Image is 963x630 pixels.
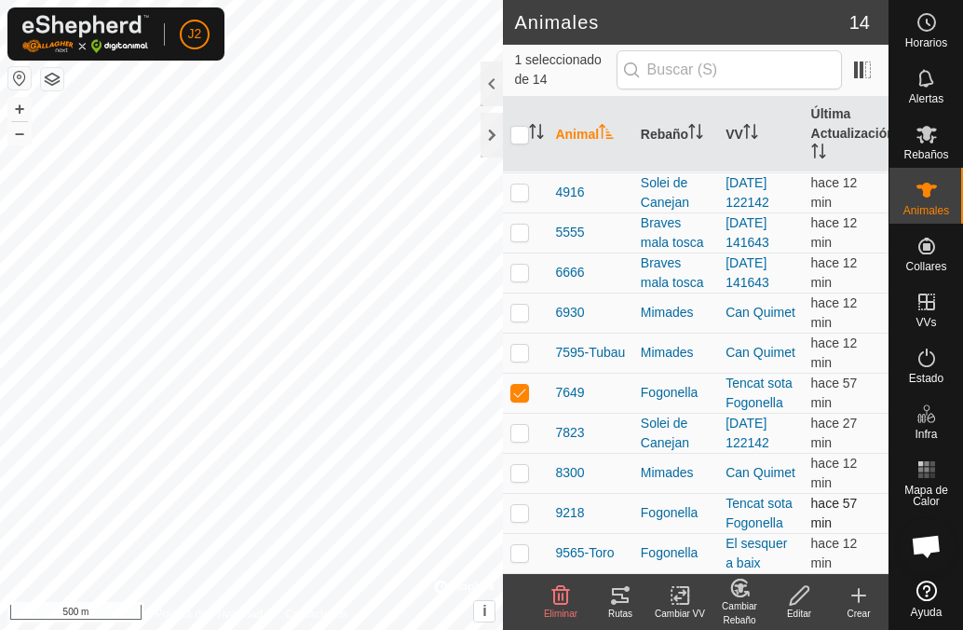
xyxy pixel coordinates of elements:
a: [DATE] 122142 [726,175,769,210]
button: + [8,98,31,120]
a: [DATE] 141643 [726,255,769,290]
div: Braves mala tosca [641,213,711,253]
span: i [482,603,486,619]
span: 16 sept 2025, 11:31 [811,456,858,490]
p-sorticon: Activar para ordenar [743,127,758,142]
div: Cambiar VV [650,607,710,621]
div: Fogonella [641,383,711,403]
div: Mimades [641,303,711,322]
a: Política de Privacidad [156,606,263,623]
span: Ayuda [911,607,943,618]
span: Animales [903,205,949,216]
div: Solei de Canejan [641,173,711,212]
input: Buscar (S) [617,50,842,89]
p-sorticon: Activar para ordenar [529,127,544,142]
span: Infra [915,429,937,440]
span: Estado [909,373,943,384]
a: [DATE] 122142 [726,416,769,450]
div: Rutas [590,607,650,621]
p-sorticon: Activar para ordenar [599,127,614,142]
span: 7823 [555,423,584,443]
span: 16 sept 2025, 11:31 [811,255,858,290]
span: 8300 [555,463,584,483]
span: 7649 [555,383,584,403]
a: Tencat sota Fogonella [726,376,793,410]
a: Tencat sota Fogonella [726,496,793,530]
span: Mapa de Calor [894,485,958,507]
span: J2 [188,24,202,44]
span: 16 sept 2025, 11:31 [811,295,858,330]
div: Crear [829,607,888,621]
div: Fogonella [641,503,711,523]
button: – [8,122,31,144]
span: Horarios [905,37,947,48]
span: VVs [916,317,936,328]
th: Última Actualización [804,97,888,172]
span: 16 sept 2025, 10:46 [811,376,858,410]
div: Mimades [641,343,711,363]
th: Animal [548,97,632,172]
span: Collares [905,261,946,272]
h2: Animales [514,11,848,34]
div: Mimades [641,463,711,483]
span: 16 sept 2025, 11:31 [811,215,858,250]
div: Fogonella [641,543,711,563]
th: Rebaño [633,97,718,172]
span: 6666 [555,263,584,282]
div: Obre el xat [899,518,955,574]
a: Can Quimet [726,345,795,360]
a: Contáctenos [285,606,347,623]
span: 16 sept 2025, 10:46 [811,496,858,530]
span: 14 [849,8,870,36]
div: Braves mala tosca [641,253,711,293]
a: [DATE] 141643 [726,215,769,250]
span: 16 sept 2025, 11:31 [811,536,858,570]
button: i [474,601,495,622]
span: 1 seleccionado de 14 [514,50,616,89]
a: El sesquer a baix [726,536,787,570]
span: 7595-Tubau [555,343,625,363]
span: 6930 [555,303,584,322]
span: 16 sept 2025, 11:16 [811,416,858,450]
span: 5555 [555,223,584,242]
th: VV [718,97,803,172]
button: Capas del Mapa [41,68,63,90]
span: Alertas [909,93,943,104]
span: Rebaños [903,149,948,160]
span: 9218 [555,503,584,523]
div: Solei de Canejan [641,414,711,453]
a: Ayuda [889,573,963,625]
span: 4916 [555,183,584,202]
a: Can Quimet [726,305,795,320]
img: Logo Gallagher [22,15,149,53]
div: Editar [769,607,829,621]
span: 16 sept 2025, 11:31 [811,175,858,210]
span: 9565-Toro [555,543,614,563]
button: Restablecer Mapa [8,67,31,89]
span: 16 sept 2025, 11:31 [811,336,858,370]
span: Eliminar [544,609,577,619]
div: Cambiar Rebaño [710,599,769,627]
p-sorticon: Activar para ordenar [811,146,826,161]
a: Can Quimet [726,465,795,480]
p-sorticon: Activar para ordenar [688,127,703,142]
